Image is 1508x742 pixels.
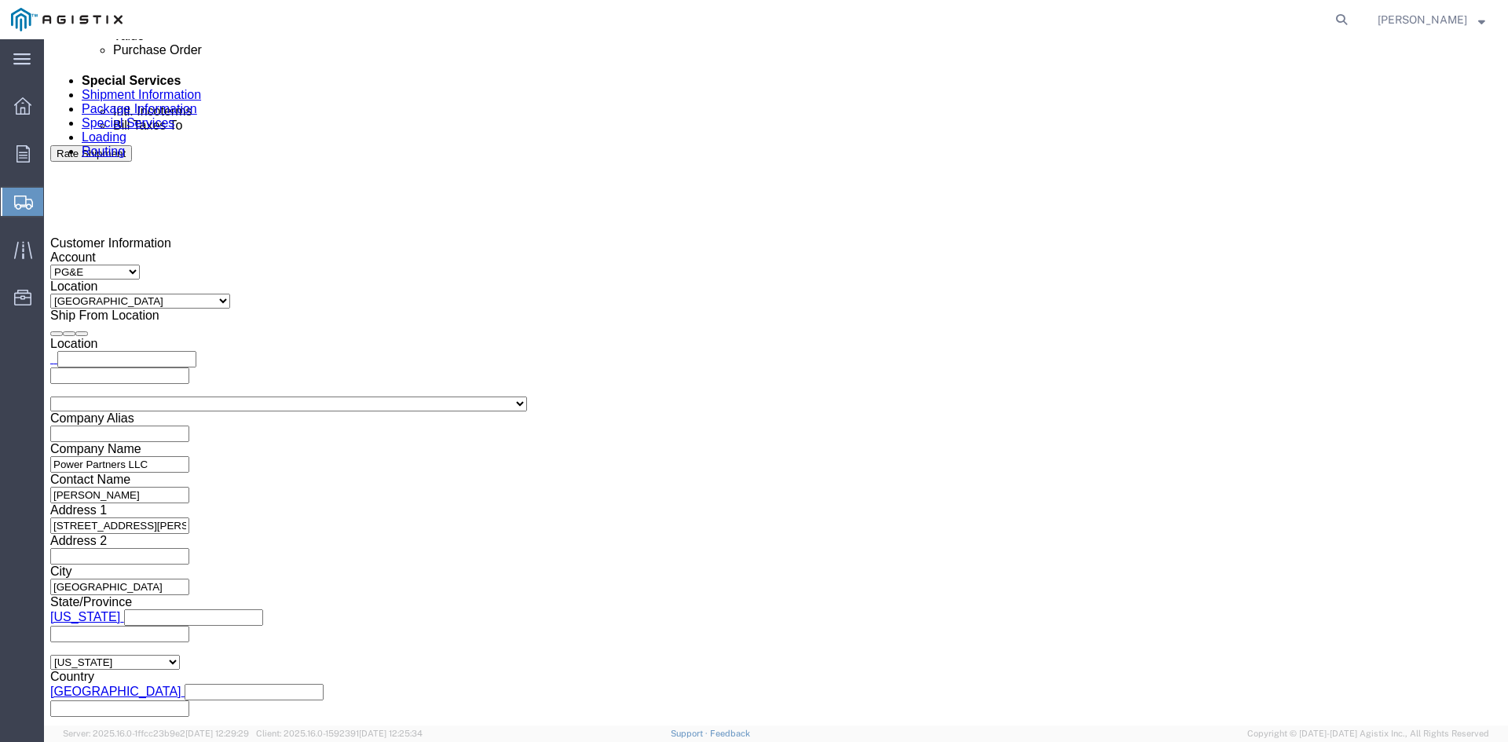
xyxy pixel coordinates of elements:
[359,729,423,738] span: [DATE] 12:25:34
[185,729,249,738] span: [DATE] 12:29:29
[710,729,750,738] a: Feedback
[11,8,123,31] img: logo
[671,729,710,738] a: Support
[63,729,249,738] span: Server: 2025.16.0-1ffcc23b9e2
[256,729,423,738] span: Client: 2025.16.0-1592391
[44,39,1508,726] iframe: FS Legacy Container
[1378,11,1467,28] span: Amanda Brown
[1247,727,1489,740] span: Copyright © [DATE]-[DATE] Agistix Inc., All Rights Reserved
[1377,10,1486,29] button: [PERSON_NAME]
